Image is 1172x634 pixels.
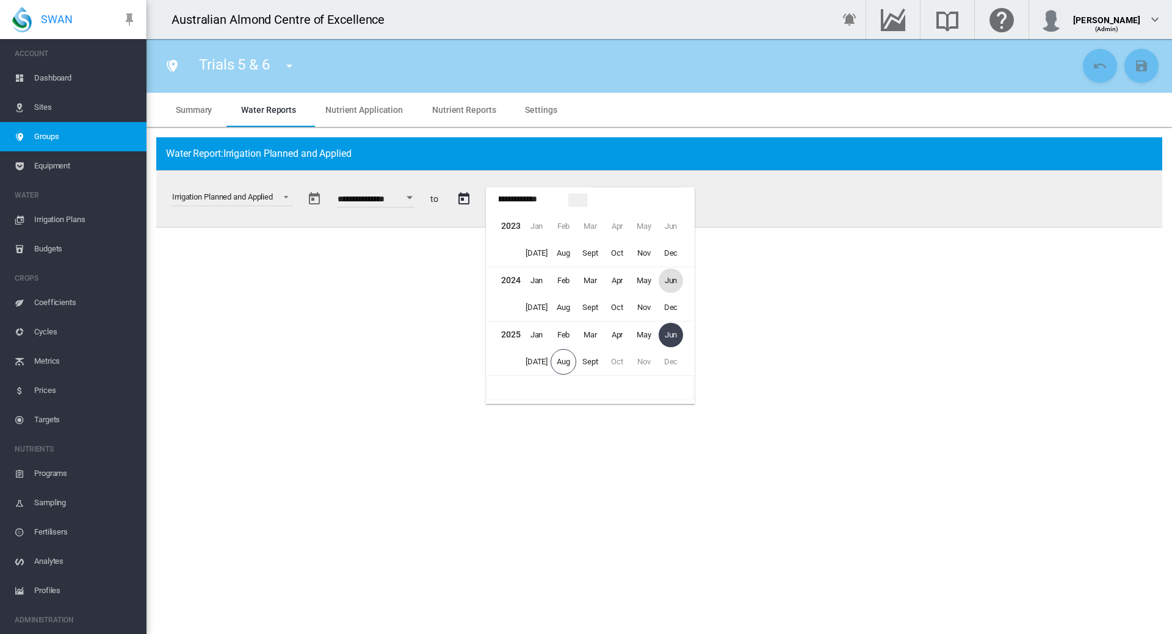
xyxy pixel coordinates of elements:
[523,294,550,322] td: July 2024
[523,267,550,295] td: January 2024
[605,268,629,293] span: Apr
[631,322,657,349] td: May 2025
[604,322,631,349] td: April 2025
[487,267,523,295] td: 2024
[524,295,549,320] span: [DATE]
[659,268,683,293] span: Jun
[604,267,631,295] td: April 2024
[524,323,549,347] span: Jan
[523,213,550,240] td: January 2023
[657,294,694,322] td: December 2024
[550,348,577,376] td: August 2025
[578,295,602,320] span: Sept
[577,267,604,295] td: March 2024
[551,295,576,320] span: Aug
[605,241,629,265] span: Oct
[604,213,631,240] td: April 2023
[631,213,657,240] td: May 2023
[632,295,656,320] span: Nov
[550,294,577,322] td: August 2024
[577,213,604,240] td: March 2023
[631,294,657,322] td: November 2024
[631,267,657,295] td: May 2024
[605,295,629,320] span: Oct
[550,240,577,267] td: August 2023
[657,348,694,376] td: December 2025
[577,348,604,376] td: September 2025
[550,267,577,295] td: February 2024
[659,241,683,265] span: Dec
[577,240,604,267] td: September 2023
[487,213,523,240] td: 2023
[523,348,550,376] td: July 2025
[578,241,602,265] span: Sept
[631,240,657,267] td: November 2023
[551,268,576,293] span: Feb
[551,349,576,375] span: Aug
[550,213,577,240] td: February 2023
[657,322,694,349] td: June 2025
[577,294,604,322] td: September 2024
[523,240,550,267] td: July 2023
[604,240,631,267] td: October 2023
[487,322,523,349] td: 2025
[524,241,549,265] span: [DATE]
[657,213,694,240] td: June 2023
[605,323,629,347] span: Apr
[657,267,694,295] td: June 2024
[487,212,694,403] md-calendar: Calendar
[632,268,656,293] span: May
[659,295,683,320] span: Dec
[551,323,576,347] span: Feb
[632,323,656,347] span: May
[524,268,549,293] span: Jan
[578,268,602,293] span: Mar
[550,322,577,349] td: February 2025
[578,323,602,347] span: Mar
[523,322,550,349] td: January 2025
[657,240,694,267] td: December 2023
[604,348,631,376] td: October 2025
[632,241,656,265] span: Nov
[551,241,576,265] span: Aug
[631,348,657,376] td: November 2025
[524,350,549,374] span: [DATE]
[578,350,602,374] span: Sept
[577,322,604,349] td: March 2025
[659,323,683,347] span: Jun
[604,294,631,322] td: October 2024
